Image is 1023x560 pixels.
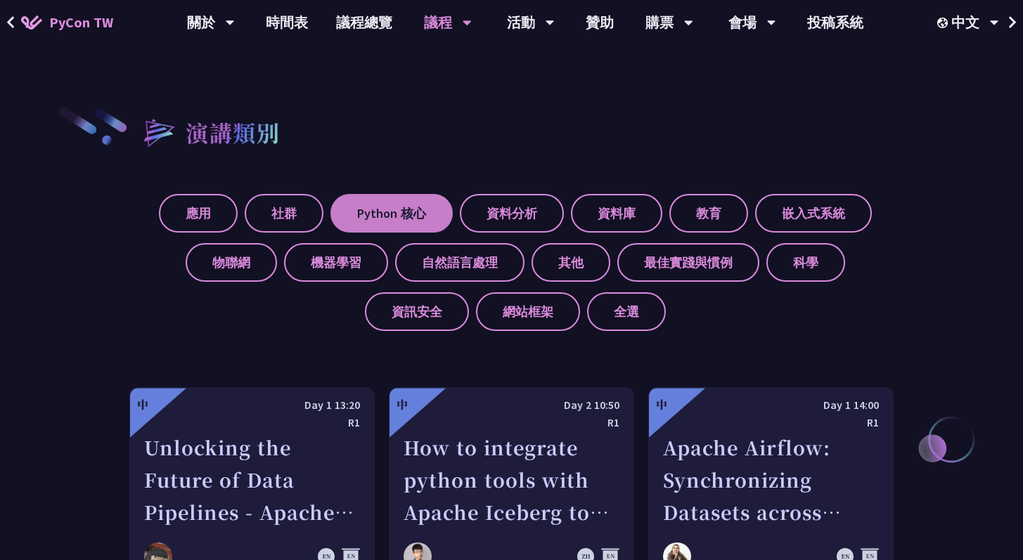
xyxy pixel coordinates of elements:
div: Day 1 13:20 [144,396,360,414]
label: 其他 [532,243,610,282]
label: 教育 [669,194,748,233]
label: 資訊安全 [365,292,469,331]
label: 最佳實踐與慣例 [617,243,759,282]
label: 社群 [245,194,323,233]
div: R1 [663,414,879,431]
label: 資料庫 [571,194,662,233]
div: Apache Airflow: Synchronizing Datasets across Multiple instances [663,431,879,528]
div: Unlocking the Future of Data Pipelines - Apache Airflow 3 [144,431,360,528]
a: PyCon TW [7,5,127,40]
label: 自然語言處理 [395,243,525,282]
label: Python 核心 [330,194,453,233]
div: R1 [144,414,360,431]
img: heading-bullet [129,105,186,159]
label: 嵌入式系統 [755,194,872,233]
div: How to integrate python tools with Apache Iceberg to build ETLT pipeline on Shift-Left Architecture [404,431,619,528]
div: R1 [404,414,619,431]
div: Day 2 10:50 [404,396,619,414]
label: 資料分析 [460,194,564,233]
label: 網站框架 [476,292,580,331]
div: Day 1 14:00 [663,396,879,414]
label: 全選 [587,292,666,331]
div: 中 [137,396,148,413]
label: 物聯網 [186,243,277,282]
h2: 演講類別 [186,115,280,149]
label: 機器學習 [284,243,388,282]
span: PyCon TW [49,12,113,33]
img: Home icon of PyCon TW 2025 [21,15,42,30]
label: 科學 [766,243,845,282]
img: Locale Icon [937,18,951,28]
label: 應用 [159,194,238,233]
div: 中 [656,396,667,413]
div: 中 [397,396,408,413]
